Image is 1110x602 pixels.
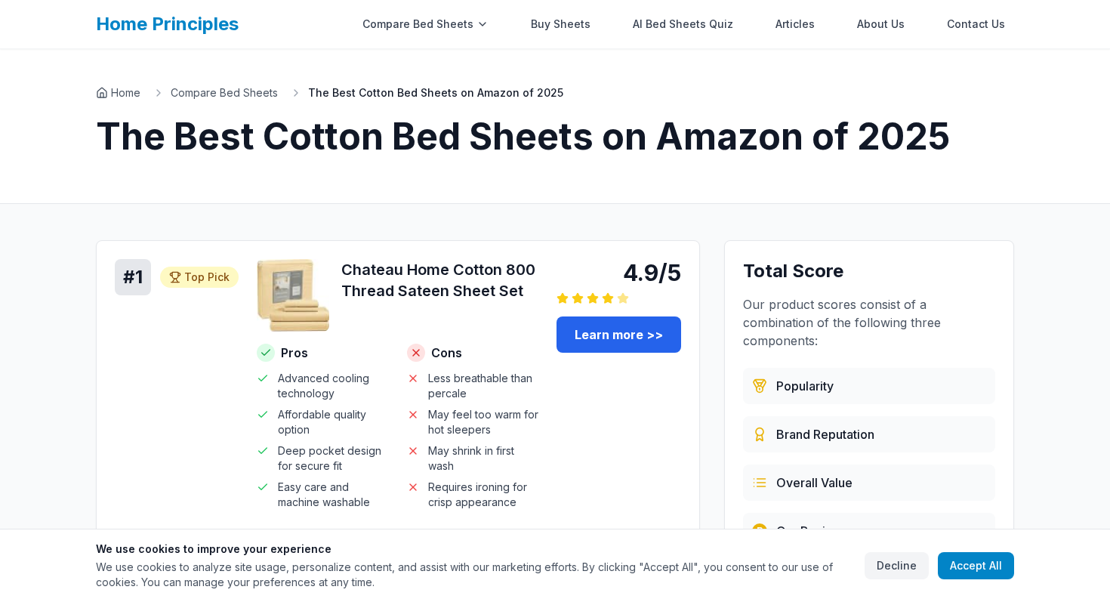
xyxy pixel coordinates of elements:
a: Home Principles [96,13,239,35]
a: Buy Sheets [522,9,600,39]
h4: Pros [257,344,389,362]
div: Compare Bed Sheets [353,9,498,39]
a: About Us [848,9,914,39]
div: Our team's hands-on testing and evaluation process [743,513,995,549]
h3: Chateau Home Cotton 800 Thread Sateen Sheet Set [341,259,538,301]
a: Articles [766,9,824,39]
span: May shrink in first wash [428,443,539,474]
a: AI Bed Sheets Quiz [624,9,742,39]
h3: We use cookies to improve your experience [96,542,853,557]
span: Requires ironing for crisp appearance [428,480,539,510]
div: 4.9/5 [557,259,681,286]
nav: Breadcrumb [96,85,1014,100]
span: Easy care and machine washable [278,480,389,510]
span: Our Review [776,522,843,540]
span: Advanced cooling technology [278,371,389,401]
p: Our product scores consist of a combination of the following three components: [743,295,995,350]
a: Learn more >> [557,316,681,353]
span: R [757,525,763,537]
span: Deep pocket design for secure fit [278,443,389,474]
img: Chateau Home Cotton 800 Thread Sateen Sheet Set - Cotton product image [257,259,329,332]
span: Affordable quality option [278,407,389,437]
span: The Best Cotton Bed Sheets on Amazon of 2025 [308,85,563,100]
p: We use cookies to analyze site usage, personalize content, and assist with our marketing efforts.... [96,560,853,590]
a: Home [96,85,140,100]
h3: Total Score [743,259,995,283]
div: Evaluated from brand history, quality standards, and market presence [743,416,995,452]
span: May feel too warm for hot sleepers [428,407,539,437]
span: Brand Reputation [776,425,874,443]
button: Accept All [938,552,1014,579]
a: Contact Us [938,9,1014,39]
h1: The Best Cotton Bed Sheets on Amazon of 2025 [96,119,1014,155]
span: Popularity [776,377,834,395]
a: Compare Bed Sheets [171,85,278,100]
span: Overall Value [776,474,853,492]
span: Top Pick [184,270,230,285]
h4: Cons [407,344,539,362]
span: Less breathable than percale [428,371,539,401]
div: Based on customer reviews, ratings, and sales data [743,368,995,404]
div: Combines price, quality, durability, and customer satisfaction [743,465,995,501]
div: # 1 [115,259,151,295]
h4: Why we like it: [257,528,538,543]
button: Decline [865,552,929,579]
